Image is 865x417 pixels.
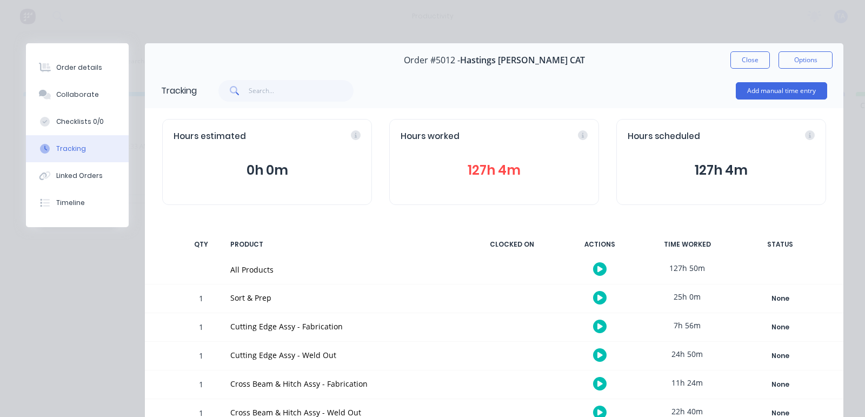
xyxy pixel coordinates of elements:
[647,313,728,337] div: 7h 56m
[778,51,833,69] button: Options
[647,256,728,280] div: 127h 50m
[628,160,815,181] button: 127h 4m
[26,189,129,216] button: Timeline
[460,55,585,65] span: Hastings [PERSON_NAME] CAT
[26,135,129,162] button: Tracking
[185,315,217,341] div: 1
[647,370,728,395] div: 11h 24m
[471,233,553,256] div: CLOCKED ON
[161,84,197,97] div: Tracking
[26,54,129,81] button: Order details
[56,198,85,208] div: Timeline
[56,63,102,72] div: Order details
[559,233,640,256] div: ACTIONS
[741,291,820,306] button: None
[647,233,728,256] div: TIME WORKED
[741,377,820,392] button: None
[185,372,217,399] div: 1
[56,90,99,100] div: Collaborate
[741,320,819,334] div: None
[741,292,819,306] div: None
[230,292,458,303] div: Sort & Prep
[56,171,103,181] div: Linked Orders
[56,117,104,127] div: Checklists 0/0
[185,343,217,370] div: 1
[741,348,820,363] button: None
[185,286,217,313] div: 1
[404,55,460,65] span: Order #5012 -
[401,160,588,181] button: 127h 4m
[647,342,728,366] div: 24h 50m
[174,160,361,181] button: 0h 0m
[185,233,217,256] div: QTY
[174,130,246,143] span: Hours estimated
[401,130,460,143] span: Hours worked
[230,264,458,275] div: All Products
[647,284,728,309] div: 25h 0m
[26,108,129,135] button: Checklists 0/0
[249,80,354,102] input: Search...
[741,320,820,335] button: None
[230,321,458,332] div: Cutting Edge Assy - Fabrication
[741,349,819,363] div: None
[26,162,129,189] button: Linked Orders
[730,51,770,69] button: Close
[741,378,819,392] div: None
[224,233,465,256] div: PRODUCT
[26,81,129,108] button: Collaborate
[736,82,827,100] button: Add manual time entry
[230,378,458,389] div: Cross Beam & Hitch Assy - Fabrication
[628,130,700,143] span: Hours scheduled
[56,144,86,154] div: Tracking
[734,233,826,256] div: STATUS
[230,349,458,361] div: Cutting Edge Assy - Weld Out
